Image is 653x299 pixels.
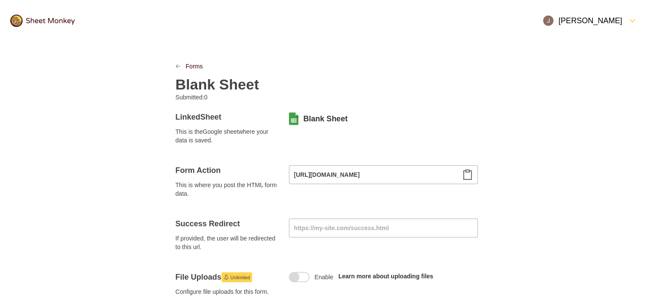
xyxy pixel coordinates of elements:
[224,274,229,280] svg: Launch
[176,272,279,282] h4: File Uploads
[304,114,348,124] a: Blank Sheet
[627,15,638,26] svg: FormDown
[176,219,279,229] h4: Success Redirect
[186,62,203,71] a: Forms
[176,234,279,251] span: If provided, the user will be redirected to this url.
[176,181,279,198] span: This is where you post the HTML form data.
[315,273,334,281] span: Enable
[538,10,643,31] button: Open Menu
[176,127,279,145] span: This is the Google sheet where your data is saved.
[176,165,279,176] h4: Form Action
[10,15,75,27] img: logo@2x.png
[176,64,181,69] svg: LinkPrevious
[289,219,478,237] input: https://my-site.com/success.html
[176,287,279,296] span: Configure file uploads for this form.
[176,112,279,122] h4: Linked Sheet
[543,15,622,26] div: [PERSON_NAME]
[231,272,250,283] span: Unlimited
[176,93,320,102] p: Submitted: 0
[462,170,473,180] svg: Clipboard
[338,273,433,280] a: Learn more about uploading files
[176,76,259,93] h2: Blank Sheet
